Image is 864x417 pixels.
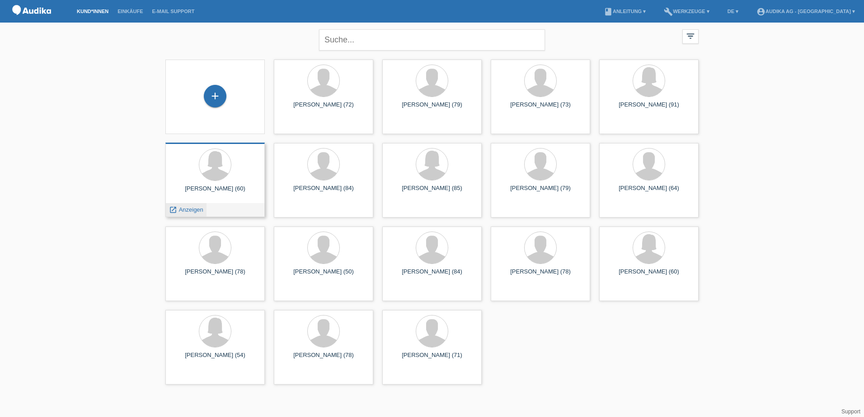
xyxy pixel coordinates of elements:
[498,101,583,116] div: [PERSON_NAME] (73)
[390,268,474,283] div: [PERSON_NAME] (84)
[686,31,695,41] i: filter_list
[659,9,714,14] a: buildWerkzeuge ▾
[723,9,743,14] a: DE ▾
[390,185,474,199] div: [PERSON_NAME] (85)
[179,206,203,213] span: Anzeigen
[169,206,203,213] a: launch Anzeigen
[606,268,691,283] div: [PERSON_NAME] (60)
[281,185,366,199] div: [PERSON_NAME] (84)
[606,101,691,116] div: [PERSON_NAME] (91)
[319,29,545,51] input: Suche...
[752,9,859,14] a: account_circleAudika AG - [GEOGRAPHIC_DATA] ▾
[390,101,474,116] div: [PERSON_NAME] (79)
[148,9,199,14] a: E-Mail Support
[498,268,583,283] div: [PERSON_NAME] (78)
[9,18,54,24] a: POS — MF Group
[599,9,650,14] a: bookAnleitung ▾
[606,185,691,199] div: [PERSON_NAME] (64)
[173,185,258,199] div: [PERSON_NAME] (60)
[281,268,366,283] div: [PERSON_NAME] (50)
[113,9,147,14] a: Einkäufe
[173,268,258,283] div: [PERSON_NAME] (78)
[173,352,258,366] div: [PERSON_NAME] (54)
[204,88,226,104] div: Kund*in hinzufügen
[281,101,366,116] div: [PERSON_NAME] (72)
[756,7,765,16] i: account_circle
[169,206,177,214] i: launch
[841,408,860,415] a: Support
[604,7,613,16] i: book
[498,185,583,199] div: [PERSON_NAME] (79)
[281,352,366,366] div: [PERSON_NAME] (78)
[390,352,474,366] div: [PERSON_NAME] (71)
[664,7,673,16] i: build
[72,9,113,14] a: Kund*innen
